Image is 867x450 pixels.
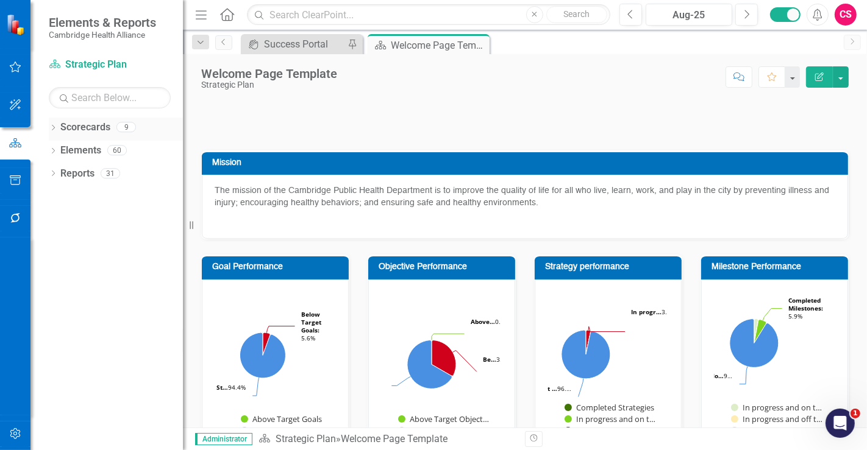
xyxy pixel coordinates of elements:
button: Show Caution objectives [398,426,476,436]
a: Strategic Plan [276,433,336,445]
tspan: Below Target Goals: [301,310,322,334]
path: Not Started, 8. [407,340,452,388]
div: Welcome Page Template [201,67,337,80]
text: 3.3% [631,308,676,316]
path: Not Started, 62. [730,318,779,367]
path: Below Target Goals, 1. [263,332,270,355]
text: Abandoned [PERSON_NAME]… [743,425,855,436]
path: Below Target Objectives, 4. [432,340,456,376]
text: In progress and on t… [743,402,822,413]
text: Completed Strategies [576,402,654,413]
button: Aug-25 [646,4,732,26]
text: 5.6% [301,310,322,342]
path: Completed Milestones, 4. [754,320,766,343]
button: Show Above Target Objectives [398,414,490,424]
div: Welcome Page Template [341,433,448,445]
a: Scorecards [60,121,110,135]
tspan: Completed Milestones: [788,296,823,312]
h3: Strategy performance [545,262,676,272]
text: Caution Goals [252,425,303,436]
h3: Goal Performance [212,262,343,272]
div: Welcome Page Template [391,38,487,53]
tspan: Above… [471,317,495,326]
input: Search ClearPoint... [247,4,610,26]
text: In progress and off t… [743,413,822,424]
div: 31 [101,168,120,178]
button: Show Abandoned Milestones [731,426,819,436]
button: Show Above Target Goals [241,414,323,424]
button: Show In progress and on track Strategies [565,414,655,424]
text: 0.0% [471,317,509,326]
a: Strategic Plan [49,58,171,72]
button: CS [835,4,857,26]
span: Search [563,9,590,19]
path: Not Started, 17. [240,332,286,378]
text: Caution objectives [410,425,476,436]
text: In progress and off t… [576,425,656,436]
path: Abandoned Strategies , 0. [586,331,591,354]
text: Above Target Goals [252,413,322,424]
button: Show In progress and on track Milestones [731,403,822,413]
path: In progress and on track Milestones, 2. [754,318,758,343]
span: Elements & Reports [49,15,156,30]
small: Cambridge Health Alliance [49,30,156,40]
input: Search Below... [49,87,171,108]
a: Elements [60,144,101,158]
tspan: In progr… [631,308,662,316]
text: 96.… [539,384,571,393]
tspan: No… [710,371,724,380]
button: Show In progress and off track Strategies [565,426,656,436]
text: Above Target Object… [410,413,489,424]
h3: Mission [212,158,842,167]
a: Reports [60,167,95,181]
text: 3… [483,355,505,364]
div: Aug-25 [650,8,728,23]
iframe: Intercom live chat [826,409,855,438]
div: » [259,432,516,446]
tspan: Be… [483,355,496,364]
div: Strategic Plan [201,80,337,90]
button: Search [546,6,607,23]
img: ClearPoint Strategy [6,14,27,35]
text: 94.4% [204,383,246,392]
h3: Objective Performance [379,262,509,272]
a: Success Portal [244,37,344,52]
div: 9 [116,122,136,133]
path: Abandoned Milestones, 0. [754,319,758,343]
button: Show Completed Strategies [565,403,654,413]
div: 60 [107,146,127,156]
text: 9… [710,371,732,380]
p: The mission of the Cambridge Public Health Department is to improve the quality of life for all w... [215,185,835,211]
text: In progress and on t… [576,413,655,424]
span: Administrator [195,433,252,445]
span: 1 [851,409,860,418]
h3: Milestone Performance [712,262,842,272]
text: 5.9% [788,296,823,320]
path: Not Started, 29. [562,330,610,379]
tspan: Not … [539,384,557,393]
tspan: Not St… [204,383,228,392]
button: Show Caution Goals [241,426,303,436]
button: Show In progress and off track Milestones [731,414,822,424]
div: Success Portal [264,37,344,52]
